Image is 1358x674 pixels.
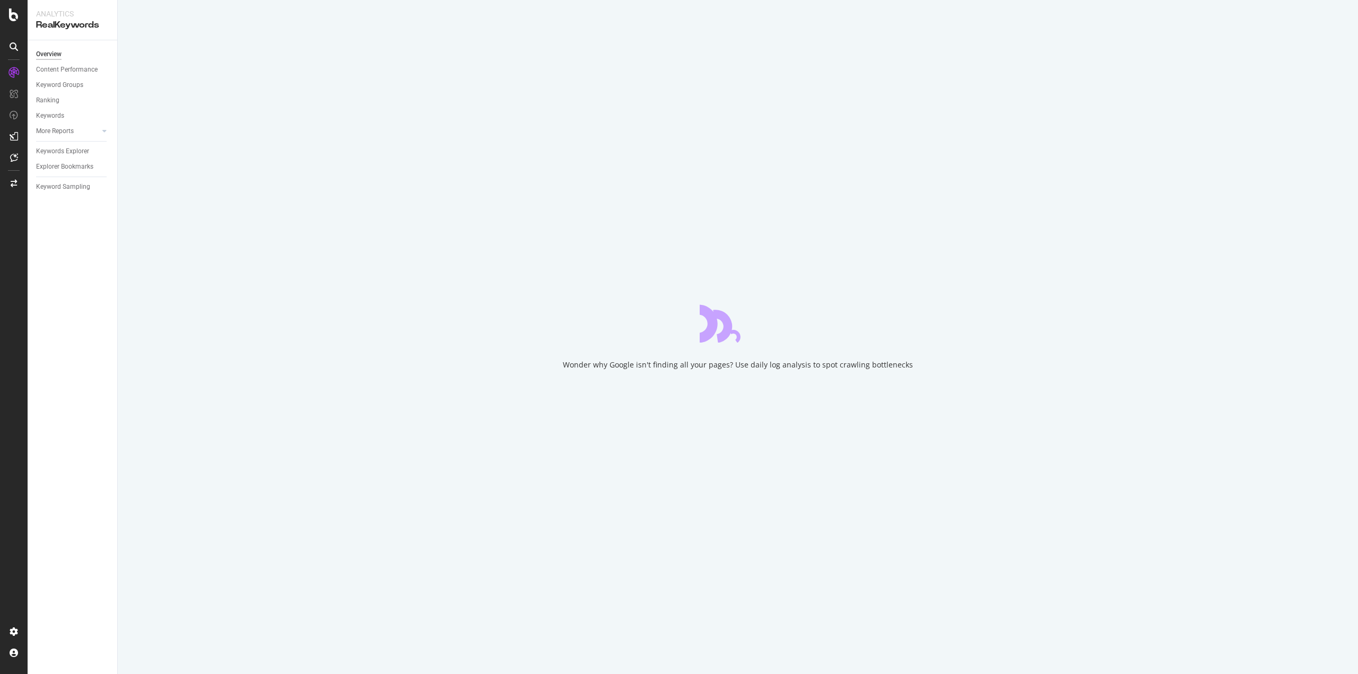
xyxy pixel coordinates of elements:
a: More Reports [36,126,99,137]
a: Content Performance [36,64,110,75]
div: Content Performance [36,64,98,75]
div: RealKeywords [36,19,109,31]
a: Ranking [36,95,110,106]
div: Keywords [36,110,64,121]
div: Ranking [36,95,59,106]
div: Keywords Explorer [36,146,89,157]
a: Explorer Bookmarks [36,161,110,172]
a: Keywords Explorer [36,146,110,157]
div: Keyword Sampling [36,181,90,192]
div: Keyword Groups [36,80,83,91]
a: Keyword Sampling [36,181,110,192]
a: Overview [36,49,110,60]
a: Keyword Groups [36,80,110,91]
a: Keywords [36,110,110,121]
div: Analytics [36,8,109,19]
div: animation [700,304,776,343]
div: More Reports [36,126,74,137]
div: Wonder why Google isn't finding all your pages? Use daily log analysis to spot crawling bottlenecks [563,360,913,370]
div: Overview [36,49,62,60]
div: Explorer Bookmarks [36,161,93,172]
